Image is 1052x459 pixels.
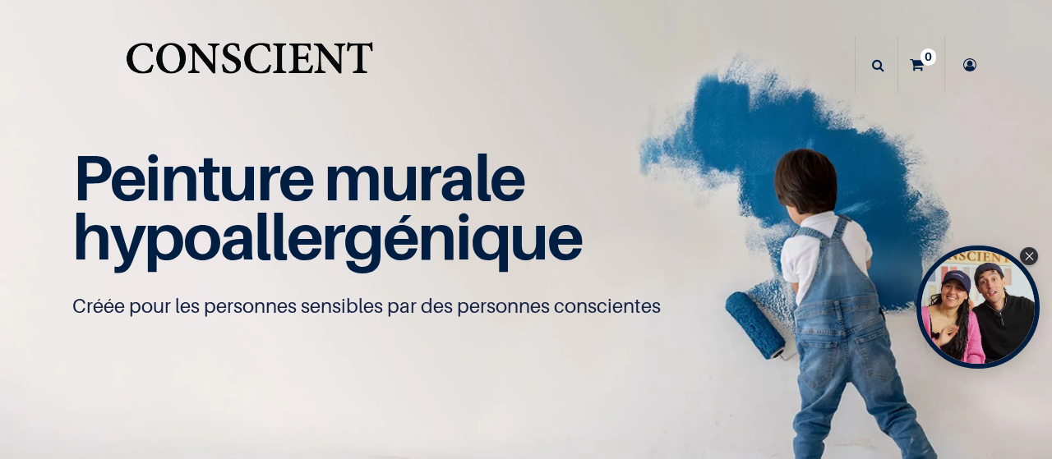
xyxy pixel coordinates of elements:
div: Open Tolstoy [916,246,1040,369]
img: Conscient [122,33,376,98]
div: Open Tolstoy widget [916,246,1040,369]
div: Close Tolstoy widget [1020,247,1038,265]
span: hypoallergénique [72,198,583,274]
a: Logo of Conscient [122,33,376,98]
span: Peinture murale [72,139,525,215]
a: 0 [898,36,944,94]
p: Créée pour les personnes sensibles par des personnes conscientes [72,293,980,319]
sup: 0 [920,48,936,65]
div: Tolstoy bubble widget [916,246,1040,369]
